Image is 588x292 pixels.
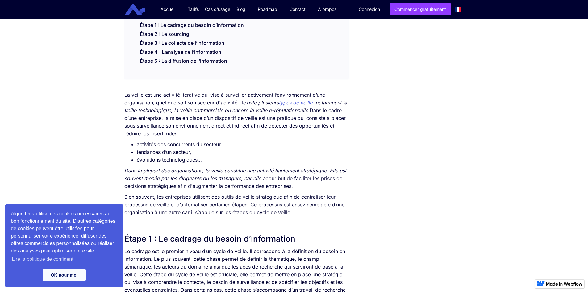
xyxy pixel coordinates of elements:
[137,156,349,164] li: évolutions technologiques…
[137,141,349,148] li: activités des concurrents du secteur,
[43,269,86,281] a: dismiss cookie message
[243,99,279,106] em: existe plusieurs
[124,233,349,244] h2: Étape 1 : Le cadrage du besoin d’information
[124,167,346,181] em: Dans la plupart des organisations, la veille constitue une activité hautement stratégique. Elle e...
[124,167,349,190] p: pour but de faciliter les prises de décisions stratégiques afin d'augmenter la performance des en...
[124,193,349,216] p: Bien souvent, les entreprises utilisent des outils de veille stratégique afin de centraliser leur...
[124,99,347,113] em: , notamment la veille technologique, la veille commerciale ou encore la veille e-réputationnelle.
[140,58,227,64] a: Étape 5 : La diffusion de l’information
[124,91,349,138] p: La veille est une activité itérative qui vise à surveiller activement l’environnement d’une organ...
[11,210,118,264] span: Algorithma utilise des cookies nécessaires au bon fonctionnement du site. D'autres catégories de ...
[140,49,221,55] a: Étape 4 : L’analyse de l’information
[5,204,123,287] div: cookieconsent
[279,99,312,106] a: types de veille
[140,40,224,46] a: Étape 3 : La collecte de l’information
[11,255,74,264] a: learn more about cookies
[354,3,385,15] a: Connexion
[124,219,349,227] p: ‍
[546,282,582,286] img: Made in Webflow
[137,148,349,156] li: tendances d’un secteur,
[390,3,451,15] a: Commencer gratuitement
[205,6,230,12] div: Cas d'usage
[140,22,244,28] a: Étape 1 : Le cadrage du besoin d’information
[140,31,189,37] a: Étape 2 : Le sourcing
[129,4,149,15] a: home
